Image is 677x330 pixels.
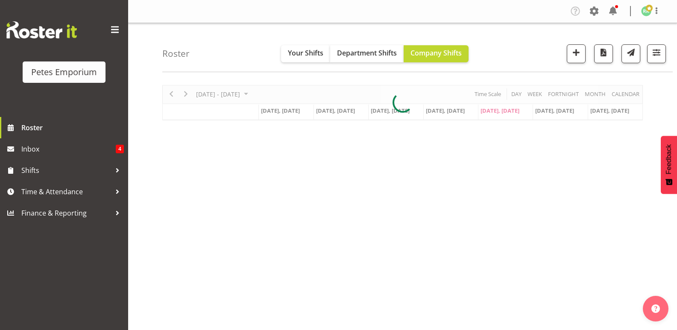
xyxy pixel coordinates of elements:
button: Feedback - Show survey [661,136,677,194]
span: Company Shifts [410,48,462,58]
span: Time & Attendance [21,185,111,198]
button: Department Shifts [330,45,404,62]
h4: Roster [162,49,190,58]
span: Feedback [665,144,673,174]
span: Your Shifts [288,48,323,58]
button: Add a new shift [567,44,586,63]
button: Send a list of all shifts for the selected filtered period to all rostered employees. [621,44,640,63]
button: Company Shifts [404,45,469,62]
div: Petes Emporium [31,66,97,79]
span: Department Shifts [337,48,397,58]
img: ruth-robertson-taylor722.jpg [641,6,651,16]
button: Download a PDF of the roster according to the set date range. [594,44,613,63]
button: Your Shifts [281,45,330,62]
button: Filter Shifts [647,44,666,63]
span: Roster [21,121,124,134]
img: Rosterit website logo [6,21,77,38]
span: Finance & Reporting [21,207,111,219]
span: Shifts [21,164,111,177]
img: help-xxl-2.png [651,304,660,313]
span: 4 [116,145,124,153]
span: Inbox [21,143,116,155]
